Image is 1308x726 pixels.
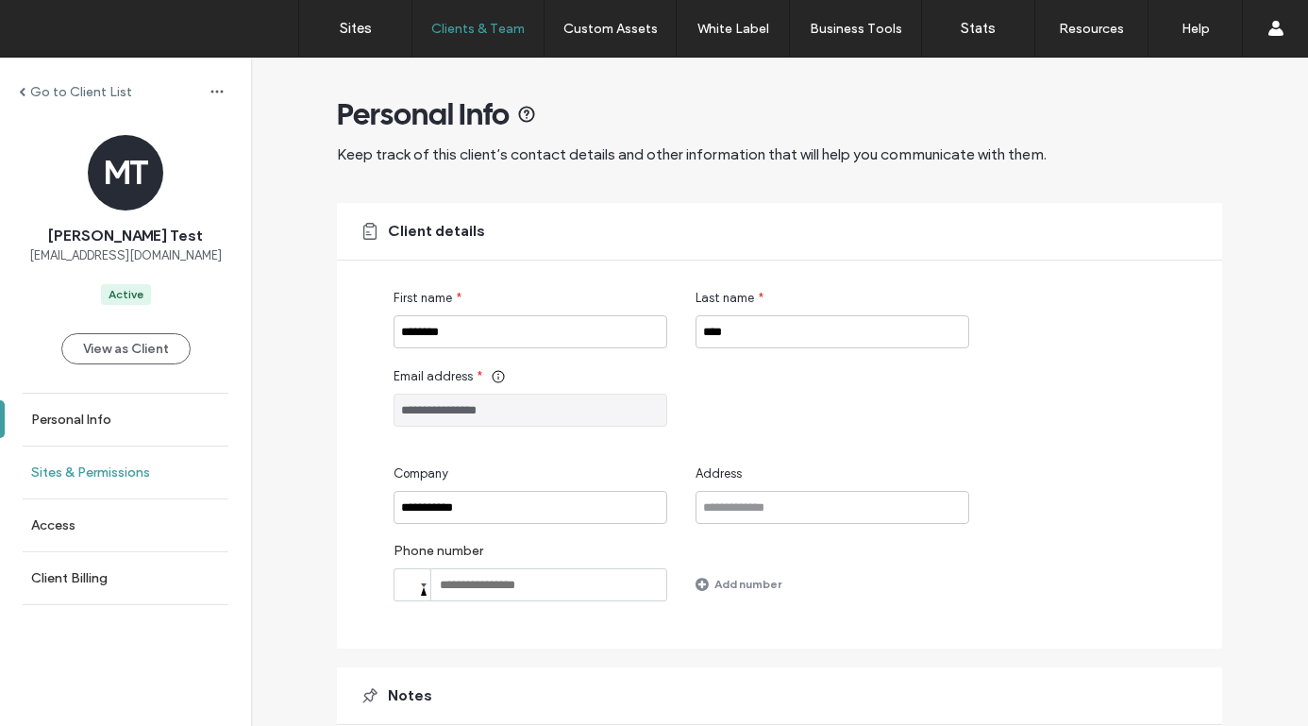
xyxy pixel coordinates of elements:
input: Email address [394,394,667,427]
div: MT [88,135,163,211]
input: Address [696,491,969,524]
label: Business Tools [810,21,902,37]
span: Personal Info [337,95,510,133]
label: Custom Assets [563,21,658,37]
label: Stats [961,20,996,37]
span: Email address [394,367,473,386]
span: Keep track of this client’s contact details and other information that will help you communicate ... [337,145,1047,163]
label: Sites & Permissions [31,464,150,481]
span: Help [43,13,82,30]
label: Sites [340,20,372,37]
input: Last name [696,315,969,348]
label: Add number [714,567,781,600]
label: Help [1182,21,1210,37]
span: Company [394,464,448,483]
input: Company [394,491,667,524]
span: Last name [696,289,754,308]
input: First name [394,315,667,348]
span: Client details [388,221,485,242]
span: Address [696,464,742,483]
div: Active [109,286,143,303]
label: Access [31,517,75,533]
span: [PERSON_NAME] Test [48,226,203,246]
label: White Label [697,21,769,37]
button: View as Client [61,333,191,364]
span: Notes [388,685,432,706]
label: Resources [1059,21,1124,37]
label: Go to Client List [30,84,132,100]
span: First name [394,289,452,308]
span: [EMAIL_ADDRESS][DOMAIN_NAME] [29,246,222,265]
label: Personal Info [31,412,111,428]
label: Phone number [394,543,667,568]
label: Clients & Team [431,21,525,37]
label: Client Billing [31,570,108,586]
